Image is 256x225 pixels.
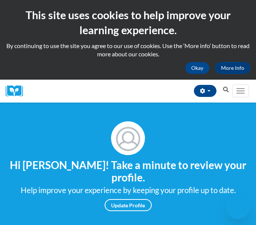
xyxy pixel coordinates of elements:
p: By continuing to use the site you agree to our use of cookies. Use the ‘More info’ button to read... [6,42,250,58]
img: Logo brand [6,85,28,97]
h4: Hi [PERSON_NAME]! Take a minute to review your profile. [6,159,250,184]
iframe: Button to launch messaging window [226,195,250,219]
h2: This site uses cookies to help improve your learning experience. [6,8,250,38]
a: More Info [215,62,250,74]
button: Search [220,85,232,94]
a: Update Profile [105,199,152,211]
div: Main menu [232,80,250,103]
button: Account Settings [194,85,216,97]
button: Okay [185,62,209,74]
img: Profile Image [111,121,145,155]
div: Help improve your experience by keeping your profile up to date. [6,184,250,196]
a: Cox Campus [6,85,28,97]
